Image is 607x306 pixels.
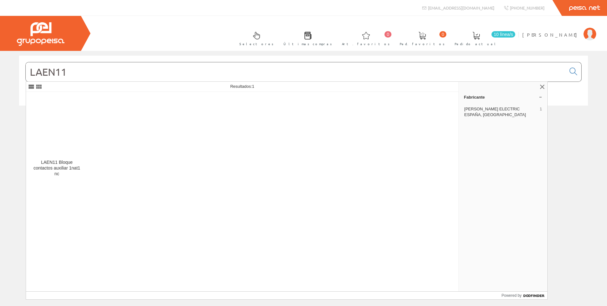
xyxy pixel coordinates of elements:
[19,114,588,119] div: © Grupo Peisa
[31,160,83,177] div: LAEN11 Bloque contactos auxiliar 1nat1 nc
[252,84,254,89] span: 1
[502,292,548,299] a: Powered by
[384,31,391,38] span: 0
[448,26,517,50] a: 10 línea/s Pedido actual
[26,62,566,81] input: Buscar...
[239,41,274,47] span: Selectores
[459,92,547,102] a: Fabricante
[26,92,88,184] a: LAEN11 Bloque contactos auxiliar 1nat1 nc LAEN11 Bloque contactos auxiliar 1nat1 nc
[502,293,522,298] span: Powered by
[522,31,580,38] span: [PERSON_NAME]
[230,84,254,89] span: Resultados:
[342,41,390,47] span: Art. favoritos
[491,31,515,38] span: 10 línea/s
[428,5,494,10] span: [EMAIL_ADDRESS][DOMAIN_NAME]
[540,106,542,118] span: 1
[400,41,445,47] span: Ped. favoritos
[439,31,446,38] span: 0
[455,41,498,47] span: Pedido actual
[464,106,537,118] span: [PERSON_NAME] ELECTRIC ESPAÑA, [GEOGRAPHIC_DATA]
[283,41,332,47] span: Últimas compras
[277,26,335,50] a: Últimas compras
[510,5,544,10] span: [PHONE_NUMBER]
[522,26,596,32] a: [PERSON_NAME]
[233,26,277,50] a: Selectores
[17,22,64,46] img: Grupo Peisa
